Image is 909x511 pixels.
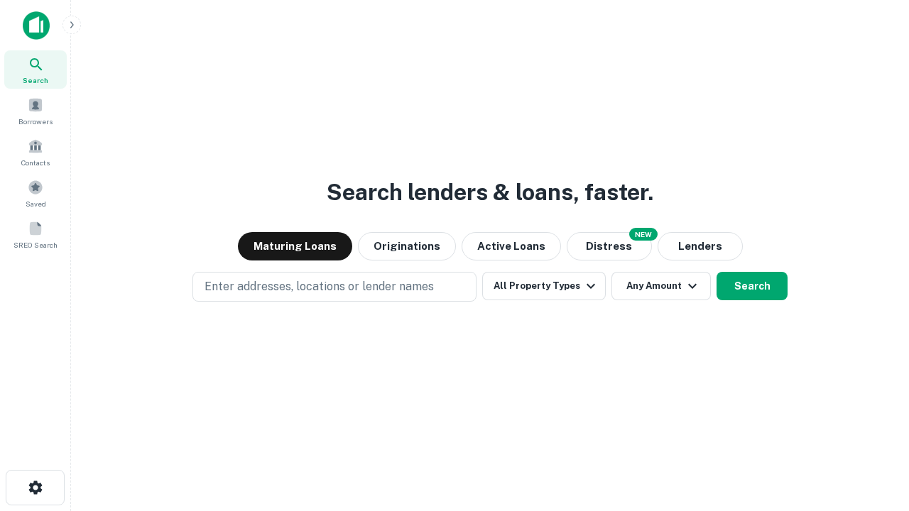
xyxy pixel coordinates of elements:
[205,278,434,295] p: Enter addresses, locations or lender names
[327,175,653,209] h3: Search lenders & loans, faster.
[4,133,67,171] a: Contacts
[238,232,352,260] button: Maturing Loans
[838,397,909,466] iframe: Chat Widget
[658,232,743,260] button: Lenders
[4,174,67,212] a: Saved
[13,239,58,251] span: SREO Search
[23,75,48,86] span: Search
[611,272,711,300] button: Any Amount
[192,272,477,302] button: Enter addresses, locations or lender names
[18,116,53,127] span: Borrowers
[4,215,67,253] a: SREO Search
[21,157,50,168] span: Contacts
[482,272,606,300] button: All Property Types
[629,228,658,241] div: NEW
[717,272,788,300] button: Search
[462,232,561,260] button: Active Loans
[26,198,46,209] span: Saved
[567,232,652,260] button: Search distressed loans with lien and other non-mortgage details.
[23,11,50,40] img: capitalize-icon.png
[4,50,67,89] a: Search
[358,232,456,260] button: Originations
[4,92,67,130] a: Borrowers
